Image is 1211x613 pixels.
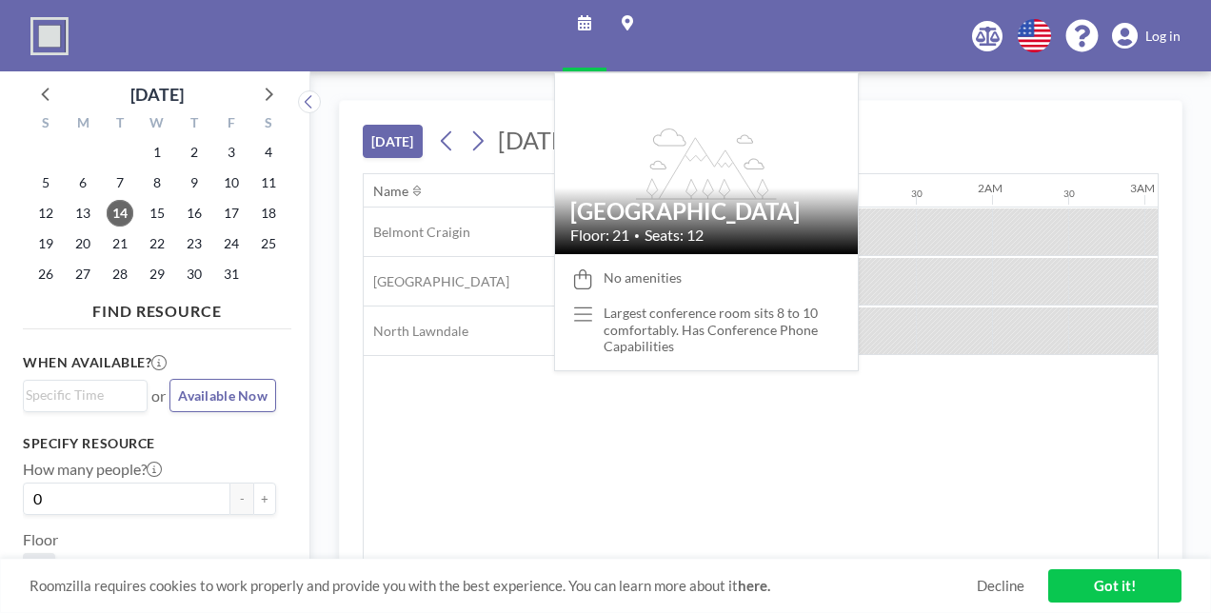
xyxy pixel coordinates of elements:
span: Wednesday, October 15, 2025 [144,200,170,227]
span: Monday, October 6, 2025 [69,169,96,196]
button: - [230,483,253,515]
a: Log in [1112,23,1181,49]
span: Seats: 12 [645,226,704,245]
div: W [139,112,176,137]
div: 30 [911,188,923,200]
img: organization-logo [30,17,69,55]
span: Belmont Craigin [364,224,470,241]
label: How many people? [23,460,162,479]
div: F [212,112,249,137]
div: [DATE] [130,81,184,108]
div: Search for option [24,381,147,409]
span: Friday, October 17, 2025 [218,200,245,227]
div: Name [373,183,408,200]
div: T [175,112,212,137]
span: Thursday, October 9, 2025 [181,169,208,196]
span: or [151,386,166,405]
a: Got it! [1048,569,1181,603]
div: M [65,112,102,137]
span: Thursday, October 23, 2025 [181,230,208,257]
span: Sunday, October 19, 2025 [32,230,59,257]
span: Friday, October 10, 2025 [218,169,245,196]
span: Sunday, October 5, 2025 [32,169,59,196]
span: Monday, October 27, 2025 [69,261,96,287]
span: Thursday, October 16, 2025 [181,200,208,227]
button: [DATE] [363,125,423,158]
button: + [253,483,276,515]
span: Tuesday, October 21, 2025 [107,230,133,257]
span: Available Now [178,387,268,404]
span: Sunday, October 26, 2025 [32,261,59,287]
h2: [GEOGRAPHIC_DATA] [570,197,843,226]
span: Wednesday, October 1, 2025 [144,139,170,166]
label: Floor [23,530,58,549]
span: Wednesday, October 29, 2025 [144,261,170,287]
span: Saturday, October 25, 2025 [255,230,282,257]
span: [GEOGRAPHIC_DATA] [364,273,509,290]
span: Sunday, October 12, 2025 [32,200,59,227]
span: Log in [1145,28,1181,45]
span: Tuesday, October 14, 2025 [107,200,133,227]
span: Floor: 21 [570,226,629,245]
div: 30 [1063,188,1075,200]
h3: Specify resource [23,435,276,452]
span: Tuesday, October 7, 2025 [107,169,133,196]
span: Friday, October 24, 2025 [218,230,245,257]
h4: FIND RESOURCE [23,294,291,321]
span: Friday, October 31, 2025 [218,261,245,287]
span: Thursday, October 2, 2025 [181,139,208,166]
div: S [28,112,65,137]
input: Search for option [26,385,136,405]
div: T [102,112,139,137]
a: here. [738,577,770,594]
span: Tuesday, October 28, 2025 [107,261,133,287]
span: Roomzilla requires cookies to work properly and provide you with the best experience. You can lea... [30,577,977,595]
span: No amenities [604,269,682,287]
span: [DATE] [498,126,573,154]
span: Wednesday, October 22, 2025 [144,230,170,257]
span: Friday, October 3, 2025 [218,139,245,166]
span: Saturday, October 18, 2025 [255,200,282,227]
button: Available Now [169,379,276,412]
a: Decline [977,577,1024,595]
div: 2AM [978,181,1003,195]
div: 3AM [1130,181,1155,195]
div: S [249,112,287,137]
span: Wednesday, October 8, 2025 [144,169,170,196]
span: Saturday, October 11, 2025 [255,169,282,196]
span: Thursday, October 30, 2025 [181,261,208,287]
span: • [634,229,640,242]
span: North Lawndale [364,323,468,340]
span: Saturday, October 4, 2025 [255,139,282,166]
span: Monday, October 13, 2025 [69,200,96,227]
div: Largest conference room sits 8 to 10 comfortably. Has Conference Phone Capabilities [604,305,843,355]
span: Monday, October 20, 2025 [69,230,96,257]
